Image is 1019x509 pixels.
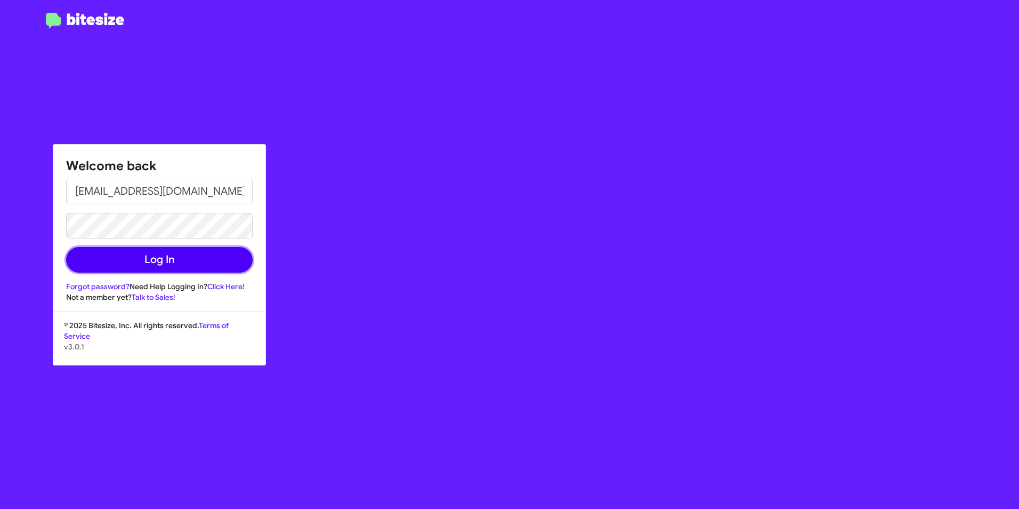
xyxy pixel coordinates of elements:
a: Click Here! [207,282,245,291]
h1: Welcome back [66,157,253,174]
div: © 2025 Bitesize, Inc. All rights reserved. [53,320,265,365]
div: Need Help Logging In? [66,281,253,292]
p: v3.0.1 [64,341,255,352]
button: Log In [66,247,253,273]
a: Terms of Service [64,321,229,341]
a: Forgot password? [66,282,130,291]
a: Talk to Sales! [132,292,175,302]
input: Email address [66,179,253,204]
div: Not a member yet? [66,292,253,303]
